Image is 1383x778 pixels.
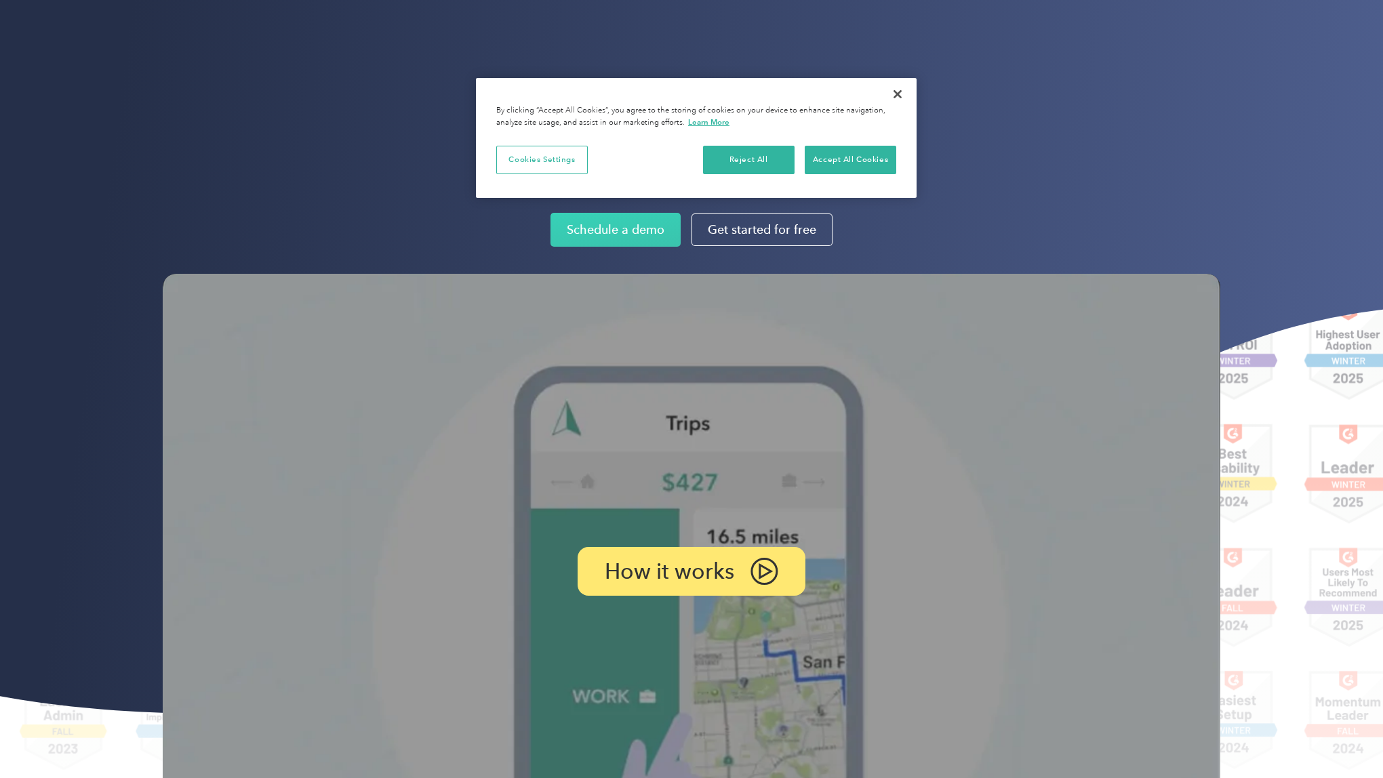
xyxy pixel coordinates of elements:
a: Get started for free [691,213,833,246]
button: Cookies Settings [496,146,588,174]
div: Privacy [476,78,917,198]
div: By clicking “Accept All Cookies”, you agree to the storing of cookies on your device to enhance s... [496,105,896,129]
div: Cookie banner [476,78,917,198]
input: Submit [199,67,268,96]
p: How it works [605,562,734,581]
button: Accept All Cookies [805,146,896,174]
a: More information about your privacy, opens in a new tab [688,117,729,127]
button: Reject All [703,146,795,174]
a: Schedule a demo [550,213,681,247]
button: Close [883,79,913,109]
